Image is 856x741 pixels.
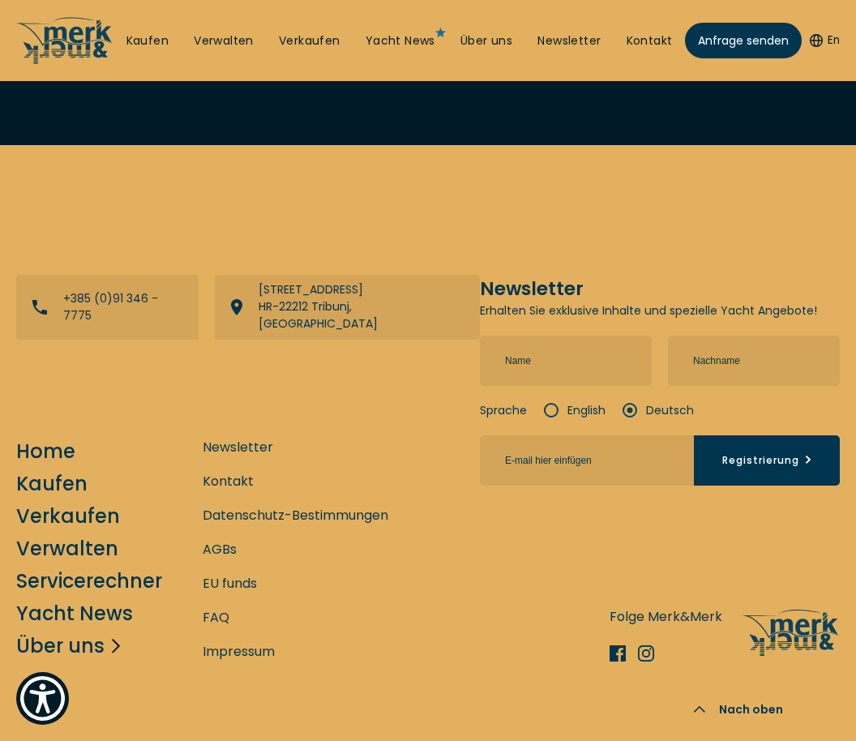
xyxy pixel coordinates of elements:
a: Datenschutz-Bestimmungen [203,505,388,525]
a: Kaufen [16,469,88,498]
a: Instagram [638,645,666,662]
label: English [543,402,606,419]
a: View directions on a map [215,275,480,340]
p: Folge Merk&Merk [610,606,722,627]
a: Kaufen [126,33,169,49]
a: Servicerechner [16,567,162,595]
a: Yacht News [366,33,435,49]
a: AGBs [203,539,237,559]
a: Kontakt [203,471,254,491]
a: Über uns [16,632,105,660]
a: Verkaufen [16,502,120,530]
a: Impressum [203,641,275,662]
button: Show Accessibility Preferences [16,672,69,725]
a: Newsletter [537,33,601,49]
p: Erhalten Sie exklusive Inhalte und spezielle Yacht Angebote! [480,302,840,319]
a: Verwalten [16,534,118,563]
a: Anfrage senden [685,23,802,58]
input: Nachname [668,336,840,386]
a: Kontakt [627,33,673,49]
a: Verkaufen [279,33,340,49]
a: Newsletter [203,437,273,457]
a: Home [16,437,75,465]
a: Verwalten [194,33,254,49]
button: Registrierung [694,435,840,486]
strong: Sprache [480,402,527,419]
a: EU funds [203,573,257,593]
a: Yacht News [16,599,133,627]
a: Über uns [460,33,512,49]
a: +385 (0)91 346 - 7775 [63,290,158,323]
h5: Newsletter [480,275,840,302]
a: Facebook [610,645,638,662]
button: Nach oben [669,678,807,741]
input: E-mail hier einfügen [480,435,694,486]
span: Anfrage senden [698,32,789,49]
label: Deutsch [622,402,694,419]
button: En [810,32,840,49]
a: FAQ [203,607,229,627]
input: Name [480,336,652,386]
